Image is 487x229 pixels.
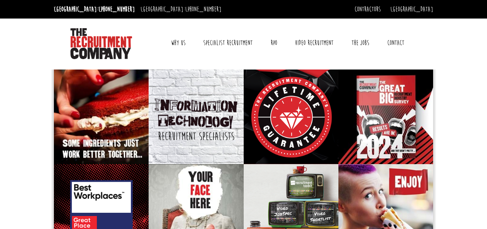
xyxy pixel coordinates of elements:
[265,33,283,53] a: RPO
[355,5,381,14] a: Contractors
[382,33,410,53] a: Contact
[185,5,221,14] a: [PHONE_NUMBER]
[390,5,433,14] a: [GEOGRAPHIC_DATA]
[52,3,137,15] li: [GEOGRAPHIC_DATA]:
[197,33,258,53] a: Specialist Recruitment
[346,33,375,53] a: The Jobs
[139,3,223,15] li: [GEOGRAPHIC_DATA]:
[99,5,135,14] a: [PHONE_NUMBER]
[70,28,132,59] img: The Recruitment Company
[165,33,191,53] a: Why Us
[289,33,339,53] a: Video Recruitment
